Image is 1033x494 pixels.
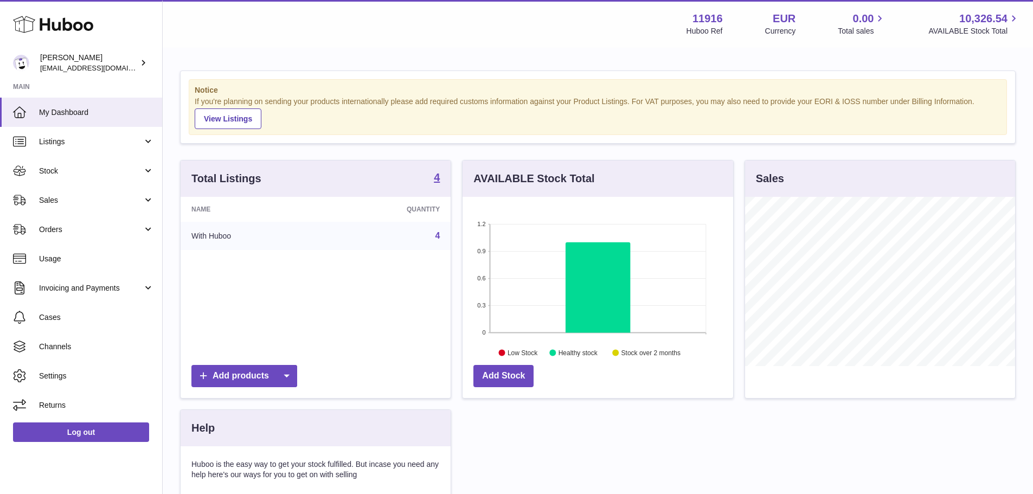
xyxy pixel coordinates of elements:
a: Add Stock [473,365,534,387]
text: 0.3 [478,302,486,309]
text: 0.9 [478,248,486,254]
img: internalAdmin-11916@internal.huboo.com [13,55,29,71]
h3: Total Listings [191,171,261,186]
h3: Help [191,421,215,435]
h3: Sales [756,171,784,186]
a: 10,326.54 AVAILABLE Stock Total [928,11,1020,36]
span: 0.00 [853,11,874,26]
th: Quantity [323,197,451,222]
span: Settings [39,371,154,381]
span: Stock [39,166,143,176]
div: Huboo Ref [686,26,723,36]
div: [PERSON_NAME] [40,53,138,73]
span: [EMAIL_ADDRESS][DOMAIN_NAME] [40,63,159,72]
a: Add products [191,365,297,387]
span: AVAILABLE Stock Total [928,26,1020,36]
strong: 4 [434,172,440,183]
td: With Huboo [181,222,323,250]
span: Usage [39,254,154,264]
a: Log out [13,422,149,442]
strong: Notice [195,85,1001,95]
span: Invoicing and Payments [39,283,143,293]
text: 0.6 [478,275,486,281]
div: If you're planning on sending your products internationally please add required customs informati... [195,97,1001,129]
span: Returns [39,400,154,410]
div: Currency [765,26,796,36]
span: Sales [39,195,143,206]
h3: AVAILABLE Stock Total [473,171,594,186]
a: View Listings [195,108,261,129]
text: 0 [483,329,486,336]
strong: EUR [773,11,795,26]
p: Huboo is the easy way to get your stock fulfilled. But incase you need any help here's our ways f... [191,459,440,480]
a: 4 [434,172,440,185]
span: Listings [39,137,143,147]
span: Total sales [838,26,886,36]
text: 1.2 [478,221,486,227]
span: Channels [39,342,154,352]
a: 4 [435,231,440,240]
text: Low Stock [508,349,538,356]
text: Healthy stock [559,349,598,356]
span: Orders [39,224,143,235]
strong: 11916 [692,11,723,26]
th: Name [181,197,323,222]
a: 0.00 Total sales [838,11,886,36]
text: Stock over 2 months [621,349,681,356]
span: My Dashboard [39,107,154,118]
span: 10,326.54 [959,11,1008,26]
span: Cases [39,312,154,323]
